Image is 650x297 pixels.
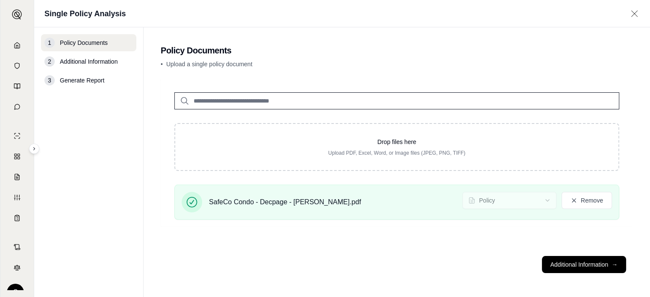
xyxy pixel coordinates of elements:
[60,38,108,47] span: Policy Documents
[2,77,32,96] a: Prompt Library
[12,9,22,20] img: Expand sidebar
[29,144,39,154] button: Expand sidebar
[2,238,32,256] a: Contract Analysis
[44,56,55,67] div: 2
[542,256,626,273] button: Additional Information→
[209,197,361,207] span: SafeCo Condo - Decpage - [PERSON_NAME].pdf
[2,56,32,75] a: Documents Vault
[60,76,104,85] span: Generate Report
[161,44,633,56] h2: Policy Documents
[2,258,32,277] a: Legal Search Engine
[2,168,32,186] a: Claim Coverage
[2,97,32,116] a: Chat
[2,209,32,227] a: Coverage Table
[189,150,605,156] p: Upload PDF, Excel, Word, or Image files (JPEG, PNG, TIFF)
[2,36,32,55] a: Home
[562,192,612,209] button: Remove
[44,75,55,85] div: 3
[60,57,118,66] span: Additional Information
[44,38,55,48] div: 1
[2,188,32,207] a: Custom Report
[2,126,32,145] a: Single Policy
[9,6,26,23] button: Expand sidebar
[166,61,253,68] span: Upload a single policy document
[161,61,163,68] span: •
[189,138,605,146] p: Drop files here
[44,8,126,20] h1: Single Policy Analysis
[612,260,618,269] span: →
[2,147,32,166] a: Policy Comparisons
